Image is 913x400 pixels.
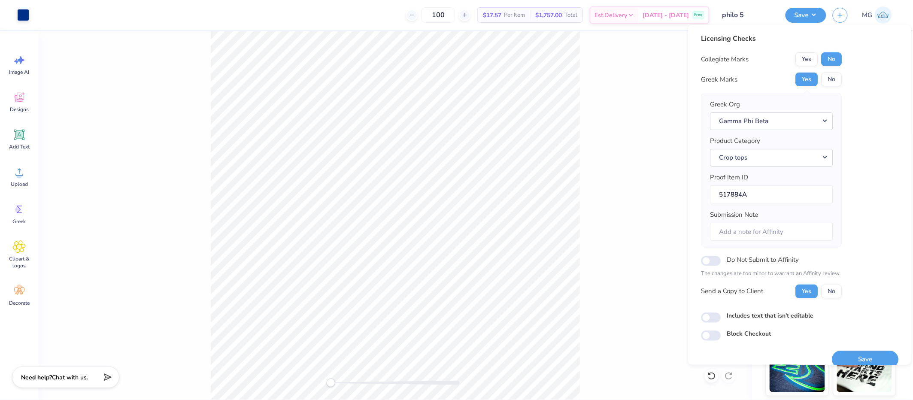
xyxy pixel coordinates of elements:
[701,55,749,64] div: Collegiate Marks
[837,349,892,392] img: Water based Ink
[710,148,833,166] button: Crop tops
[535,11,562,20] span: $1,757.00
[9,300,30,306] span: Decorate
[701,75,737,85] div: Greek Marks
[52,373,88,382] span: Chat with us.
[327,379,335,387] div: Accessibility label
[727,329,771,338] label: Block Checkout
[21,373,52,382] strong: Need help?
[564,11,577,20] span: Total
[727,311,813,320] label: Includes text that isn't editable
[795,52,818,66] button: Yes
[710,100,740,109] label: Greek Org
[862,10,873,20] span: MG
[795,284,818,298] button: Yes
[9,69,30,76] span: Image AI
[727,254,799,265] label: Do Not Submit to Affinity
[504,11,525,20] span: Per Item
[9,143,30,150] span: Add Text
[710,112,833,130] button: Gamma Phi Beta
[701,33,842,44] div: Licensing Checks
[710,210,758,220] label: Submission Note
[832,350,898,368] button: Save
[786,8,826,23] button: Save
[701,286,763,296] div: Send a Copy to Client
[858,6,896,24] a: MG
[716,6,779,24] input: Untitled Design
[710,222,833,241] input: Add a note for Affinity
[821,52,842,66] button: No
[795,73,818,86] button: Yes
[695,12,703,18] span: Free
[710,173,748,182] label: Proof Item ID
[10,106,29,113] span: Designs
[875,6,892,24] img: Mary Grace
[483,11,501,20] span: $17.57
[595,11,628,20] span: Est. Delivery
[11,181,28,188] span: Upload
[821,73,842,86] button: No
[643,11,689,20] span: [DATE] - [DATE]
[13,218,26,225] span: Greek
[5,255,33,269] span: Clipart & logos
[821,284,842,298] button: No
[770,349,825,392] img: Glow in the Dark Ink
[701,270,842,278] p: The changes are too minor to warrant an Affinity review.
[710,136,760,146] label: Product Category
[422,7,455,23] input: – –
